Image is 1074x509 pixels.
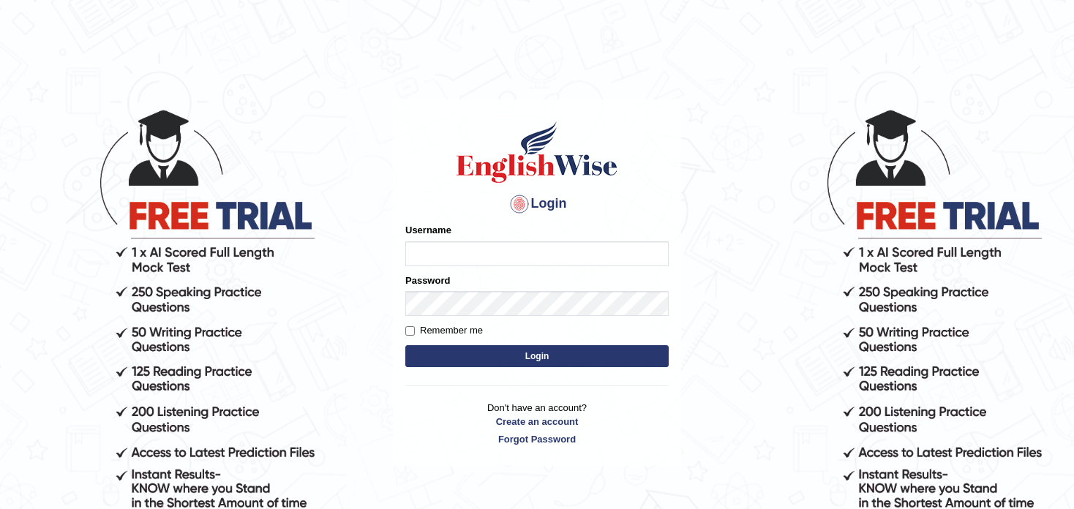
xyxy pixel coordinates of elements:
[405,415,669,429] a: Create an account
[405,192,669,216] h4: Login
[405,223,451,237] label: Username
[405,401,669,446] p: Don't have an account?
[405,326,415,336] input: Remember me
[454,119,620,185] img: Logo of English Wise sign in for intelligent practice with AI
[405,274,450,287] label: Password
[405,323,483,338] label: Remember me
[405,432,669,446] a: Forgot Password
[405,345,669,367] button: Login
